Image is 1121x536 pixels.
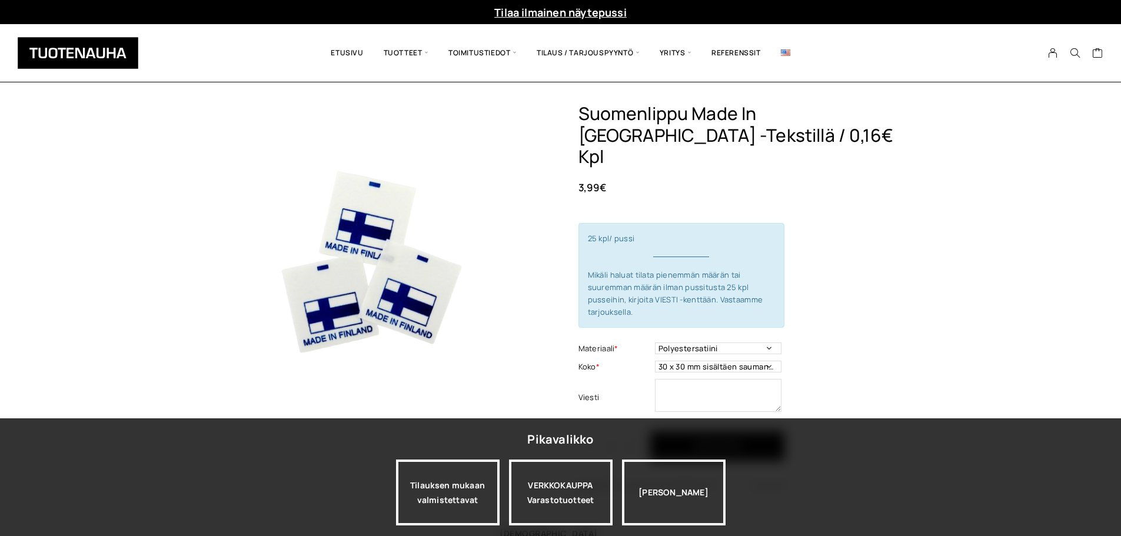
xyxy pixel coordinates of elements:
[578,391,652,404] label: Viesti
[509,460,613,525] div: VERKKOKAUPPA Varastotuotteet
[1092,47,1103,61] a: Cart
[578,181,606,194] bdi: 3,99
[781,49,790,56] img: English
[578,103,905,168] h1: Suomenlippu Made In [GEOGRAPHIC_DATA] -Tekstillä / 0,16€ Kpl
[578,342,652,355] label: Materiaali
[588,233,775,317] span: 25 kpl/ pussi Mikäli haluat tilata pienemmän määrän tai suuremman määrän ilman pussitusta 25 kpl ...
[650,33,701,73] span: Yritys
[701,33,771,73] a: Referenssit
[1064,48,1086,58] button: Search
[396,460,500,525] a: Tilauksen mukaan valmistettavat
[18,37,138,69] img: Tuotenauha Oy
[321,33,373,73] a: Etusivu
[509,460,613,525] a: VERKKOKAUPPAVarastotuotteet
[527,33,650,73] span: Tilaus / Tarjouspyyntö
[1042,48,1065,58] a: My Account
[217,103,528,415] img: de2ce482-c805-416b-b3e7-99ebbb2c26f0
[600,181,606,194] span: €
[622,460,726,525] div: [PERSON_NAME]
[494,5,627,19] a: Tilaa ilmainen näytepussi
[578,361,652,373] label: Koko
[374,33,438,73] span: Tuotteet
[438,33,527,73] span: Toimitustiedot
[527,429,593,450] div: Pikavalikko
